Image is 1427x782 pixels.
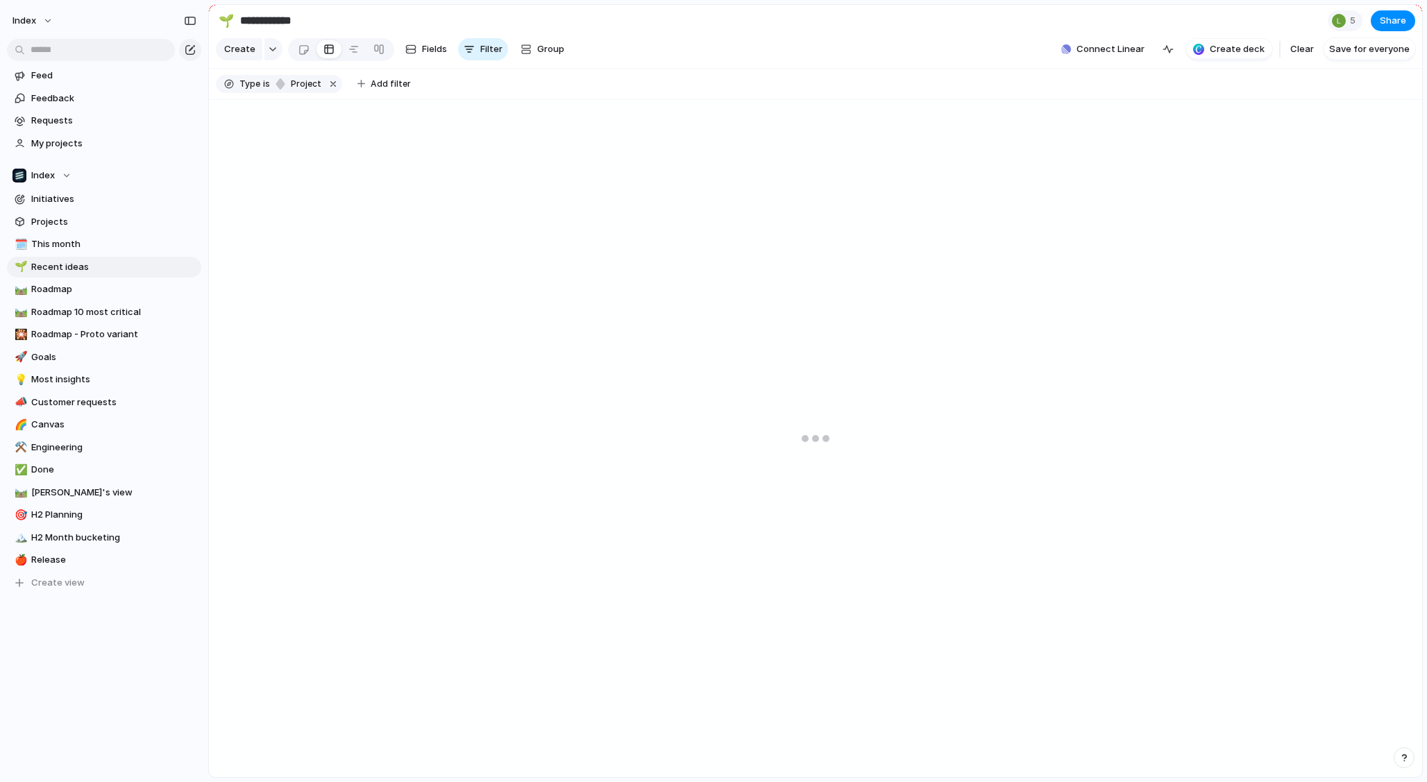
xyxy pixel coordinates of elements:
[31,418,196,432] span: Canvas
[260,76,273,92] button: is
[1076,42,1145,56] span: Connect Linear
[400,38,453,60] button: Fields
[1186,39,1272,60] button: Create deck
[31,463,196,477] span: Done
[7,234,201,255] a: 🗓️This month
[7,302,201,323] a: 🛤️Roadmap 10 most critical
[31,508,196,522] span: H2 Planning
[7,347,201,368] a: 🚀Goals
[12,486,26,500] button: 🛤️
[12,260,26,274] button: 🌱
[12,441,26,454] button: ⚒️
[271,76,324,92] button: project
[31,237,196,251] span: This month
[12,305,26,319] button: 🛤️
[7,88,201,109] a: Feedback
[15,417,24,433] div: 🌈
[15,394,24,410] div: 📣
[15,439,24,455] div: ⚒️
[15,304,24,320] div: 🛤️
[15,282,24,298] div: 🛤️
[7,324,201,345] a: 🎇Roadmap - Proto variant
[12,328,26,341] button: 🎇
[31,531,196,545] span: H2 Month bucketing
[239,78,260,90] span: Type
[12,14,36,28] span: Index
[31,373,196,386] span: Most insights
[15,259,24,275] div: 🌱
[7,65,201,86] a: Feed
[12,373,26,386] button: 💡
[15,327,24,343] div: 🎇
[12,396,26,409] button: 📣
[215,10,237,32] button: 🌱
[7,482,201,503] a: 🛤️[PERSON_NAME]'s view
[7,392,201,413] div: 📣Customer requests
[422,42,447,56] span: Fields
[1380,14,1406,28] span: Share
[31,69,196,83] span: Feed
[7,550,201,570] a: 🍎Release
[6,10,60,32] button: Index
[219,11,234,30] div: 🌱
[31,92,196,105] span: Feedback
[7,504,201,525] a: 🎯H2 Planning
[31,169,55,182] span: Index
[31,486,196,500] span: [PERSON_NAME]'s view
[371,78,411,90] span: Add filter
[31,192,196,206] span: Initiatives
[15,372,24,388] div: 💡
[7,189,201,210] a: Initiatives
[15,484,24,500] div: 🛤️
[31,260,196,274] span: Recent ideas
[7,527,201,548] a: 🏔️H2 Month bucketing
[7,257,201,278] a: 🌱Recent ideas
[7,369,201,390] a: 💡Most insights
[1329,42,1410,56] span: Save for everyone
[1210,42,1265,56] span: Create deck
[12,463,26,477] button: ✅
[7,572,201,593] button: Create view
[31,576,85,590] span: Create view
[287,78,321,90] span: project
[12,350,26,364] button: 🚀
[7,459,201,480] a: ✅Done
[15,507,24,523] div: 🎯
[15,349,24,365] div: 🚀
[12,282,26,296] button: 🛤️
[31,350,196,364] span: Goals
[31,137,196,151] span: My projects
[12,531,26,545] button: 🏔️
[1350,14,1360,28] span: 5
[7,133,201,154] a: My projects
[349,74,419,94] button: Add filter
[458,38,508,60] button: Filter
[15,529,24,545] div: 🏔️
[7,414,201,435] a: 🌈Canvas
[31,553,196,567] span: Release
[15,552,24,568] div: 🍎
[1056,39,1150,60] button: Connect Linear
[31,282,196,296] span: Roadmap
[514,38,571,60] button: Group
[31,396,196,409] span: Customer requests
[31,328,196,341] span: Roadmap - Proto variant
[480,42,503,56] span: Filter
[12,508,26,522] button: 🎯
[31,305,196,319] span: Roadmap 10 most critical
[7,437,201,458] a: ⚒️Engineering
[263,78,270,90] span: is
[12,553,26,567] button: 🍎
[31,215,196,229] span: Projects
